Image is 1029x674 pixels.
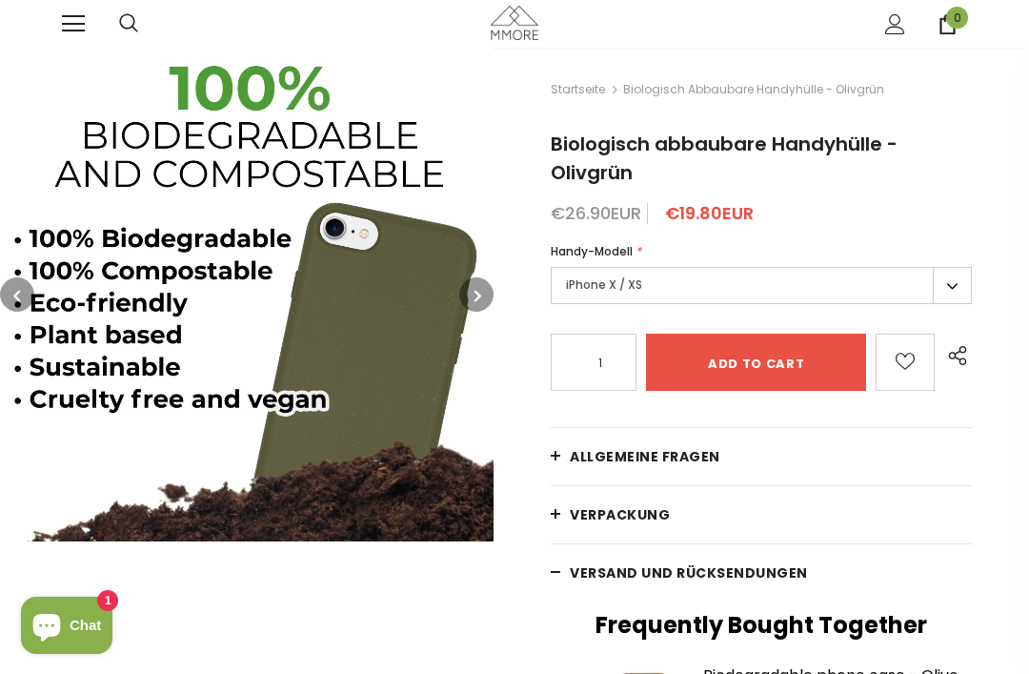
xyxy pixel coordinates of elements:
input: Add to cart [646,334,866,391]
a: Startseite [551,78,605,101]
inbox-online-store-chat: Shopify online store chat [15,597,118,659]
span: Biologisch abbaubare Handyhülle - Olivgrün [623,78,884,101]
a: 0 [938,14,958,34]
span: Handy-Modell [551,243,633,259]
a: Versand und Rücksendungen [551,544,972,602]
img: MMORE Cases [491,6,538,39]
span: €26.90EUR [551,201,641,225]
span: €19.80EUR [665,201,754,225]
label: iPhone X / XS [551,267,972,304]
span: Allgemeine Fragen [570,447,720,466]
span: VERPACKUNG [570,505,670,524]
span: Versand und Rücksendungen [570,563,808,582]
a: VERPACKUNG [551,486,972,543]
span: Biologisch abbaubare Handyhülle - Olivgrün [551,131,898,186]
a: Allgemeine Fragen [551,428,972,485]
span: 0 [946,7,968,29]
